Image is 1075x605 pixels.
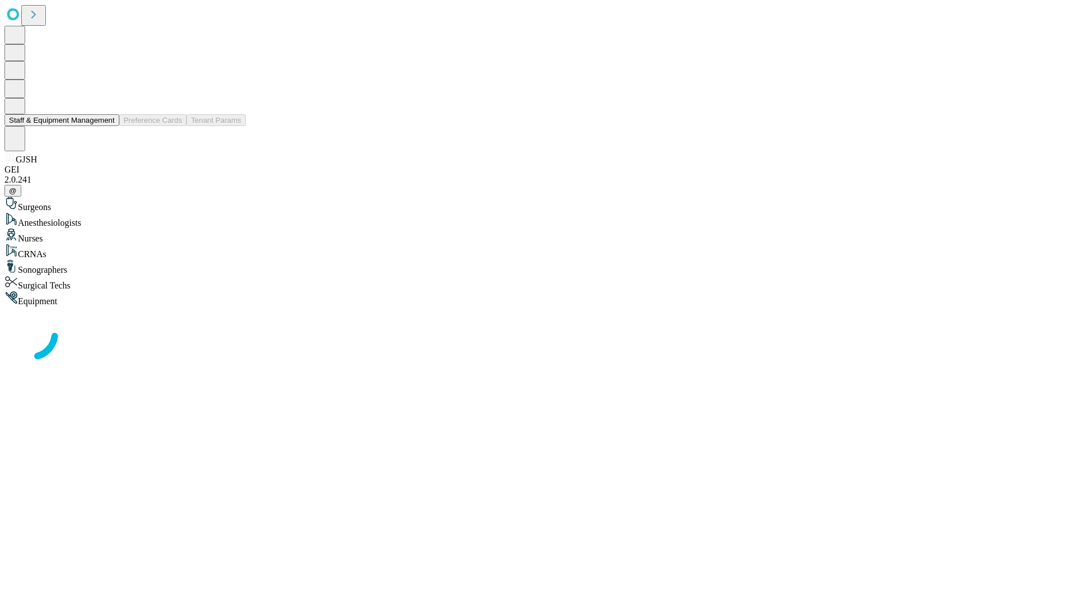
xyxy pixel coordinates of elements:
[16,155,37,164] span: GJSH
[4,275,1071,291] div: Surgical Techs
[4,259,1071,275] div: Sonographers
[4,185,21,197] button: @
[9,187,17,195] span: @
[4,228,1071,244] div: Nurses
[4,175,1071,185] div: 2.0.241
[4,212,1071,228] div: Anesthesiologists
[4,244,1071,259] div: CRNAs
[4,165,1071,175] div: GEI
[186,114,246,126] button: Tenant Params
[4,291,1071,306] div: Equipment
[4,114,119,126] button: Staff & Equipment Management
[4,197,1071,212] div: Surgeons
[119,114,186,126] button: Preference Cards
